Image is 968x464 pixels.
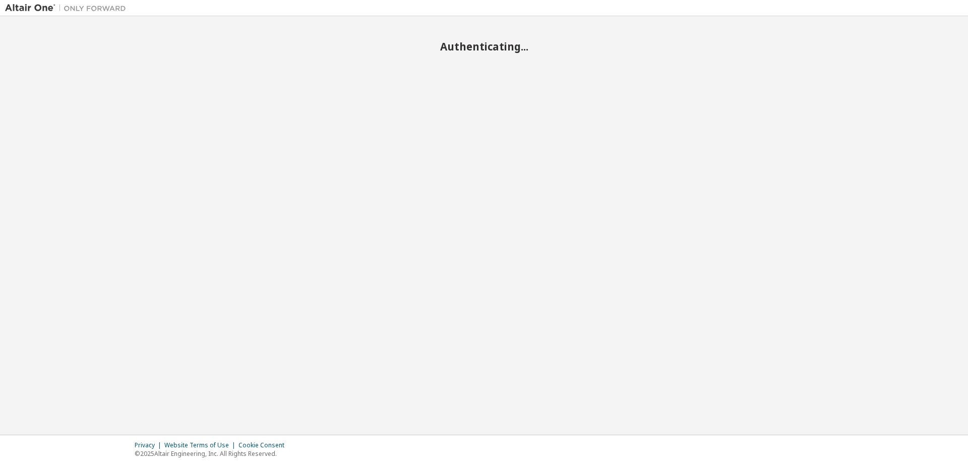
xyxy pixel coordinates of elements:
[5,40,963,53] h2: Authenticating...
[164,441,238,449] div: Website Terms of Use
[135,441,164,449] div: Privacy
[5,3,131,13] img: Altair One
[238,441,290,449] div: Cookie Consent
[135,449,290,458] p: © 2025 Altair Engineering, Inc. All Rights Reserved.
